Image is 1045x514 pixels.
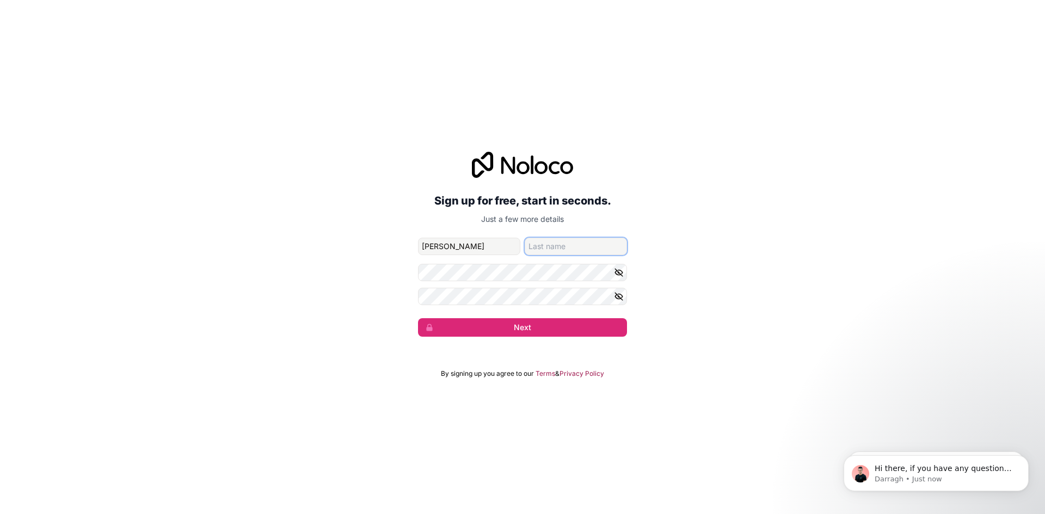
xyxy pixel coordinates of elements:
[418,191,627,210] h2: Sign up for free, start in seconds.
[418,288,627,305] input: Confirm password
[827,432,1045,509] iframe: Intercom notifications message
[441,369,534,378] span: By signing up you agree to our
[418,214,627,225] p: Just a few more details
[418,238,520,255] input: given-name
[560,369,604,378] a: Privacy Policy
[536,369,555,378] a: Terms
[418,264,627,281] input: Password
[525,238,627,255] input: family-name
[555,369,560,378] span: &
[418,318,627,337] button: Next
